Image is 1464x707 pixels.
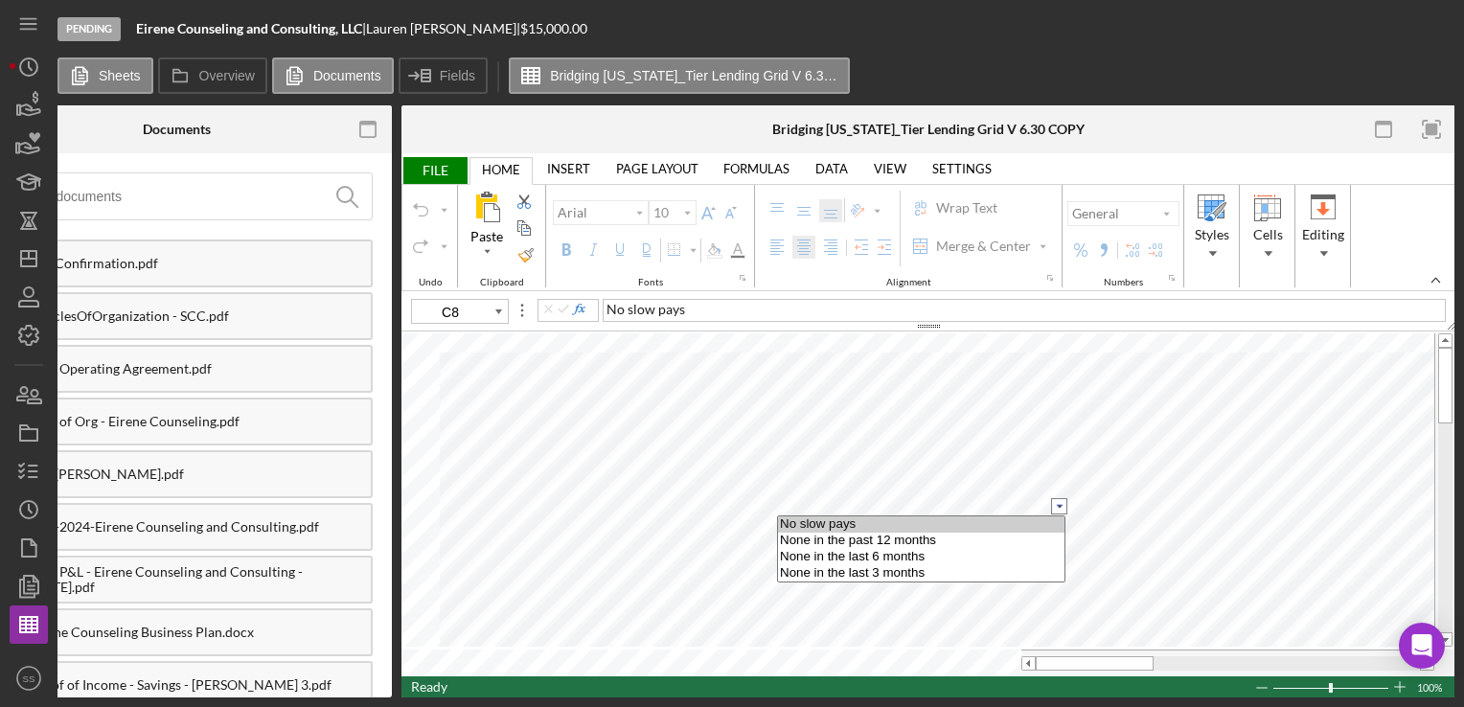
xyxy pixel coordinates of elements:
a: SETTINGS [921,155,1003,182]
span: Styles [1195,227,1229,242]
div: Styles [1187,185,1237,287]
div: Zoom [1272,676,1392,697]
div: YTD P&L - Eirene Counseling and Consulting - [DATE].pdf [30,564,371,595]
a: HOME [470,156,532,183]
div: Zoom [1329,683,1333,693]
span: Ready [411,678,447,695]
div: Formula Bar [603,299,1446,322]
button: Cut [513,190,539,213]
div: Zoom In [1392,676,1407,697]
div: Zoom Out [1254,677,1270,698]
button: Commit Edit [556,302,571,317]
button: Insert Function [571,302,586,317]
div: Alignment [879,277,939,288]
div: ArticlesOfOrganization - SCC.pdf [30,308,371,324]
input: v [1051,498,1067,514]
div: Clipboard [472,277,532,288]
span: No slow pays [606,301,685,317]
button: Bridging [US_STATE]_Tier Lending Grid V 6.30 COPY [509,57,850,94]
span: 100% [1417,677,1446,698]
div: Undo [411,277,450,288]
label: Fields [440,68,475,83]
div: Cells [1243,185,1292,287]
span: Cells [1253,227,1283,242]
div: Zoom level. Click to open the Zoom dialog box. [1417,676,1446,697]
a: PAGE LAYOUT [605,155,710,182]
a: VIEW [862,155,918,182]
button: All [463,186,511,267]
span: Editing [1302,227,1344,242]
button: Cancel Edit [540,302,556,317]
div: Lauren [PERSON_NAME] | [366,21,520,36]
span: Splitter [507,299,538,322]
div: Open Intercom Messenger [1399,623,1445,669]
option: None in the past 12 months [778,533,1064,549]
div: | [136,21,366,36]
div: Proof of Income - Savings - [PERSON_NAME] 3.pdf [30,677,371,693]
button: collapsedRibbon [1429,273,1443,287]
option: None in the last 3 months [778,565,1064,582]
label: Sheets [99,68,141,83]
b: Eirene Counseling and Consulting, LLC [136,20,362,36]
button: SS [10,659,48,697]
label: Bridging [US_STATE]_Tier Lending Grid V 6.30 COPY [550,68,837,83]
div: Fonts [630,277,671,288]
text: SS [23,673,35,684]
button: Sheets [57,57,153,94]
button: Copy [513,217,539,239]
a: DATA [804,155,859,182]
div: Paste [467,227,507,246]
div: Numbers [1096,277,1151,288]
span: FILE [401,157,468,184]
div: Bridging [US_STATE]_Tier Lending Grid V 6.30 COPY [772,122,1085,137]
button: Overview [158,57,267,94]
div: Documents [143,122,211,137]
div: EIN Confirmation.pdf [30,256,371,271]
div: Pending [57,17,121,41]
div: $15,000.00 [520,21,593,36]
div: All [465,188,509,227]
label: Documents [313,68,381,83]
div: Editing [1298,185,1348,287]
button: Fields [399,57,488,94]
label: Format Painter [515,243,538,266]
div: All [465,227,509,265]
label: Overview [199,68,255,83]
option: None in the last 6 months [778,549,1064,565]
div: ID - [PERSON_NAME].pdf [30,467,371,482]
div: BTR-2024-Eirene Counseling and Consulting.pdf [30,519,371,535]
button: Documents [272,57,394,94]
div: Eirene Counseling Business Plan.docx [30,625,371,640]
a: INSERT [536,155,602,182]
div: Cert of Org - Eirene Counseling.pdf [30,414,371,429]
div: In Ready mode [411,676,447,697]
a: FORMULAS [712,155,801,182]
option: No slow pays [778,516,1064,533]
div: ECC Operating Agreement.pdf [30,361,371,376]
